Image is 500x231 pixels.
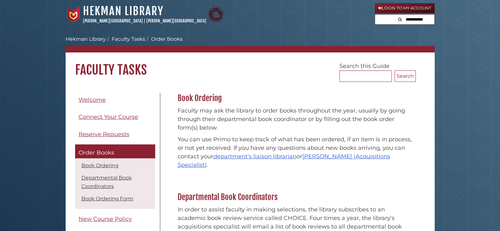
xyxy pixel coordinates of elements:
[75,110,155,124] a: Connect Your Course
[81,175,132,189] a: Departmental Book Coordinators
[79,216,132,222] span: New Course Policy
[146,18,206,23] a: [PERSON_NAME][GEOGRAPHIC_DATA]
[178,153,390,168] a: [PERSON_NAME] (Acquisitions Specialist)
[66,7,81,22] img: Calvin University
[145,35,183,43] li: Order Books
[178,106,413,132] p: Faculty may ask the library to order books throughout the year, usually by going through their de...
[174,93,416,103] h2: Book Ordering
[112,36,145,42] a: Faculty Tasks
[213,153,297,160] a: department's liaison librarian
[75,212,155,226] a: New Course Policy
[83,4,163,18] a: Hekman Library
[75,144,155,158] a: Order Books
[208,7,224,22] img: Calvin Theological Seminary
[398,17,402,21] i: Search
[81,196,133,202] a: Book Ordering Form
[81,162,119,168] a: Book Ordering
[144,18,145,23] span: |
[375,3,435,13] a: Login to My Account
[66,36,106,42] a: Hekman Library
[79,96,106,103] span: Welcome
[395,70,416,82] button: Search
[75,93,155,107] a: Welcome
[75,127,155,142] a: Reserve Requests
[79,131,129,138] span: Reserve Requests
[174,192,416,202] h2: Departmental Book Coordinators
[79,113,138,120] span: Connect Your Course
[396,15,404,23] button: Search
[66,35,435,52] nav: breadcrumb
[178,135,413,169] p: You can use Primo to keep track of what has been ordered, if an item is in process, or not yet re...
[66,52,435,78] h1: Faculty Tasks
[83,18,143,23] a: [PERSON_NAME][GEOGRAPHIC_DATA]
[79,149,114,156] span: Order Books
